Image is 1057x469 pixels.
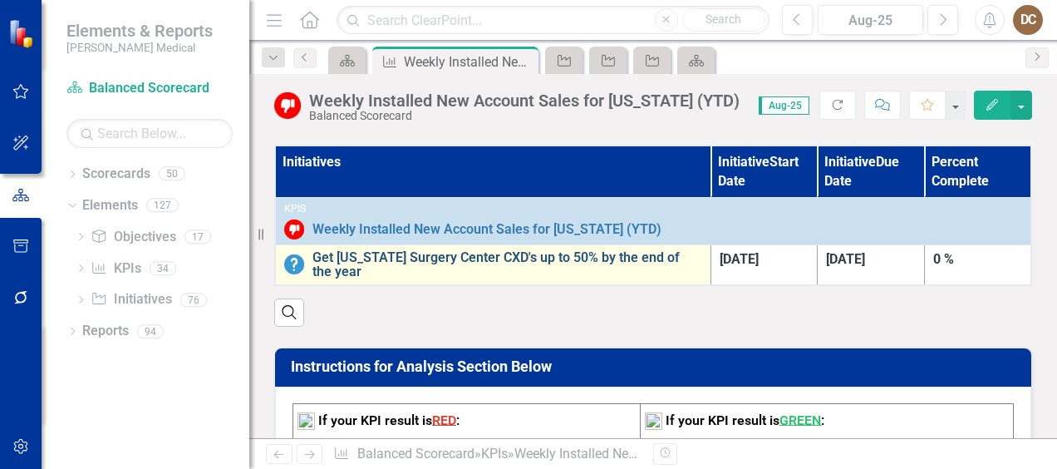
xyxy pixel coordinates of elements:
span: [DATE] [826,251,865,267]
img: mceclip1%20v16.png [645,412,662,430]
div: KPIs [284,203,1022,215]
a: Balanced Scorecard [66,79,233,98]
input: Search ClearPoint... [337,6,769,35]
div: 50 [159,167,185,181]
a: KPIs [91,259,140,279]
img: No Information [284,254,304,274]
div: Weekly Installed New Account Sales for [US_STATE] (YTD) [404,52,534,72]
div: » » [333,445,641,464]
a: Scorecards [82,165,150,184]
div: Weekly Installed New Account Sales for [US_STATE] (YTD) [309,91,740,110]
td: Double-Click to Edit Right Click for Context Menu [275,244,710,285]
a: Initiatives [91,290,171,309]
span: Aug-25 [759,96,809,115]
a: Weekly Installed New Account Sales for [US_STATE] (YTD) [312,222,1022,237]
span: Elements & Reports [66,21,213,41]
small: [PERSON_NAME] Medical [66,41,213,54]
div: 0 % [933,250,1022,269]
a: KPIs [481,446,508,462]
div: Balanced Scorecard [309,110,740,122]
td: Double-Click to Edit [710,244,818,285]
a: Get [US_STATE] Surgery Center CXD's up to 50% by the end of the year [312,250,702,279]
img: ClearPoint Strategy [8,19,37,48]
span: RED [432,412,456,427]
span: GREEN [779,412,821,427]
div: Weekly Installed New Account Sales for [US_STATE] (YTD) [514,446,855,462]
a: Balanced Scorecard [357,446,474,462]
td: Double-Click to Edit Right Click for Context Menu [275,198,1031,244]
span: Search [705,12,741,26]
div: 94 [137,324,164,338]
strong: If your KPI result is : [318,412,460,427]
button: Search [682,8,765,32]
a: Elements [82,196,138,215]
td: Double-Click to Edit [818,244,925,285]
span: [DATE] [720,251,759,267]
button: DC [1013,5,1043,35]
img: mceclip2%20v12.png [297,412,315,430]
a: Reports [82,322,129,341]
button: Aug-25 [818,5,923,35]
div: 17 [184,230,211,244]
td: Double-Click to Edit [924,244,1031,285]
img: Below Target [284,220,304,239]
input: Search Below... [66,119,233,148]
h3: Instructions for Analysis Section Below [291,358,1021,375]
div: Aug-25 [823,11,917,31]
a: Objectives [91,228,175,247]
strong: If your KPI result is : [666,412,824,427]
div: 76 [180,293,207,307]
div: 34 [150,261,176,275]
div: 127 [146,199,179,213]
img: Below Target [274,92,301,119]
